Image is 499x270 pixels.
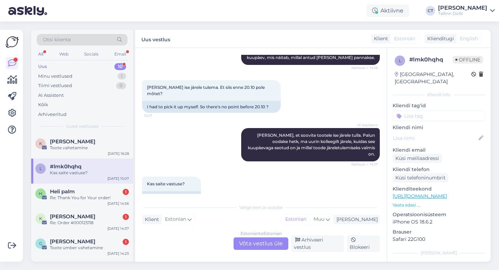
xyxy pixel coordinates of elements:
span: K [39,141,42,146]
div: Estonian [282,214,310,225]
div: [GEOGRAPHIC_DATA], [GEOGRAPHIC_DATA] [395,71,471,85]
div: 1 [117,73,126,80]
div: Kõik [38,101,48,108]
div: I had to pick it up myself. So there's no point before 20.10 ? [142,101,281,113]
div: Tiimi vestlused [38,82,72,89]
p: Brauser [393,228,485,236]
div: 1 [123,214,129,220]
p: Operatsioonisüsteem [393,211,485,218]
label: Uus vestlus [141,34,170,43]
div: 10 [114,63,126,70]
span: Otsi kliente [43,36,71,43]
div: Socials [83,50,100,59]
span: Kas saite vastuse? [147,181,185,186]
span: l [399,58,401,63]
span: Heli palm [50,188,75,195]
div: Web [58,50,70,59]
div: [PERSON_NAME] [393,250,485,256]
span: Karin Marjapuu [50,213,95,220]
p: Kliendi email [393,146,485,154]
input: Lisa nimi [393,134,477,142]
div: 1 [123,239,129,245]
div: 1 [123,189,129,195]
img: Askly Logo [6,35,19,49]
div: [PERSON_NAME] [334,216,378,223]
div: Arhiveeritud [38,111,67,118]
div: [PERSON_NAME] [438,5,487,11]
div: Kas saite vastuse? [50,170,129,176]
div: [DATE] 15:07 [107,176,129,181]
div: Toote ümber vahetamine [50,245,129,251]
span: Uued vestlused [66,123,98,129]
input: Lisa tag [393,111,485,121]
span: [PERSON_NAME] ise järele tulema. Et siis enne 20.10 pole mõtet? [147,85,266,96]
p: iPhone OS 18.6.2 [393,218,485,226]
a: [PERSON_NAME]Tallinn Dolls [438,5,495,16]
div: Tallinn Dolls [438,11,487,16]
span: AI Assistent [352,123,378,128]
span: 14:17 [144,113,170,118]
div: # lmk0hqhq [409,56,453,64]
div: Estonian to Estonian [240,230,282,237]
span: Muu [314,216,324,222]
div: Did you get an answer? [142,191,201,203]
div: Email [113,50,128,59]
div: Klient [142,216,159,223]
div: [DATE] 16:28 [108,151,129,156]
div: Re: Thank You for Your order! [50,195,129,201]
div: Uus [38,63,47,70]
span: Grete Mägi [50,238,95,245]
div: [DATE] 14:56 [107,201,129,206]
div: Arhiveeri vestlus [291,235,344,252]
div: Klient [371,35,388,42]
div: CT [426,6,435,16]
span: English [460,35,478,42]
div: Küsi telefoninumbrit [393,173,448,183]
div: AI Assistent [38,92,64,99]
div: Küsi meiliaadressi [393,154,442,163]
div: Toote vahetamine [50,145,129,151]
span: [PERSON_NAME], et soovite tootele ise järele tulla. Palun oodake hetk, ma uurin kolleegilt järele... [248,133,376,157]
p: Vaata edasi ... [393,202,485,208]
div: Blokeeri [347,235,380,252]
span: K [39,216,42,221]
div: Võta vestlus üle [234,237,288,250]
span: G [39,241,42,246]
p: Kliendi telefon [393,166,485,173]
p: Märkmed [393,260,485,268]
div: Kliendi info [393,92,485,98]
div: Aktiivne [367,5,409,17]
span: H [39,191,42,196]
div: [DATE] 14:23 [107,251,129,256]
span: #lmk0hqhq [50,163,81,170]
span: Estonian [165,216,186,223]
div: Valige keel ja vastake [142,204,380,211]
div: 0 [116,82,126,89]
p: Kliendi tag'id [393,102,485,109]
p: Klienditeekond [393,185,485,193]
div: Minu vestlused [38,73,72,80]
div: All [37,50,45,59]
span: Offline [453,56,483,64]
p: Kliendi nimi [393,124,485,131]
a: [URL][DOMAIN_NAME] [393,193,447,199]
div: Klienditugi [424,35,454,42]
span: Kai Tamm [50,138,95,145]
div: Re: Order #000125118 [50,220,129,226]
span: Nähtud ✓ 14:17 [351,162,378,167]
span: Estonian [394,35,415,42]
div: [DATE] 14:37 [107,226,129,231]
p: Safari 22G100 [393,236,485,243]
span: Nähtud ✓ 14:16 [351,65,378,70]
span: l [40,166,42,171]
